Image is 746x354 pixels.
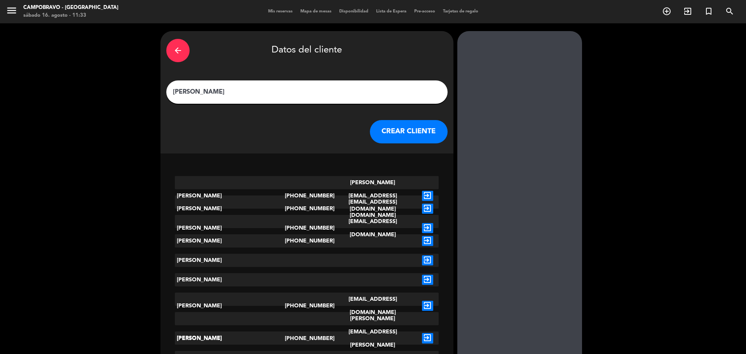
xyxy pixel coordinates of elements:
[6,5,17,16] i: menu
[296,9,335,14] span: Mapa de mesas
[285,234,329,248] div: [PHONE_NUMBER]
[175,331,285,345] div: [PERSON_NAME]
[422,255,433,265] i: exit_to_app
[175,273,285,286] div: [PERSON_NAME]
[23,12,119,19] div: sábado 16. agosto - 11:33
[264,9,296,14] span: Mis reservas
[175,215,285,241] div: [PERSON_NAME]
[172,87,442,98] input: Escriba nombre, correo electrónico o número de teléfono...
[285,293,329,319] div: [PHONE_NUMBER]
[725,7,734,16] i: search
[6,5,17,19] button: menu
[410,9,439,14] span: Pre-acceso
[175,254,285,267] div: [PERSON_NAME]
[329,195,417,222] div: [EMAIL_ADDRESS][DOMAIN_NAME]
[285,215,329,241] div: [PHONE_NUMBER]
[422,236,433,246] i: exit_to_app
[683,7,692,16] i: exit_to_app
[175,234,285,248] div: [PERSON_NAME]
[372,9,410,14] span: Lista de Espera
[173,46,183,55] i: arrow_back
[166,37,448,64] div: Datos del cliente
[422,223,433,233] i: exit_to_app
[175,176,285,216] div: [PERSON_NAME]
[329,293,417,319] div: [EMAIL_ADDRESS][DOMAIN_NAME]
[704,7,713,16] i: turned_in_not
[329,176,417,216] div: [PERSON_NAME][EMAIL_ADDRESS][DOMAIN_NAME]
[370,120,448,143] button: CREAR CLIENTE
[175,293,285,319] div: [PERSON_NAME]
[422,275,433,285] i: exit_to_app
[422,204,433,214] i: exit_to_app
[335,9,372,14] span: Disponibilidad
[23,4,119,12] div: Campobravo - [GEOGRAPHIC_DATA]
[439,9,482,14] span: Tarjetas de regalo
[285,195,329,222] div: [PHONE_NUMBER]
[422,301,433,311] i: exit_to_app
[175,195,285,222] div: [PERSON_NAME]
[422,191,433,201] i: exit_to_app
[285,176,329,216] div: [PHONE_NUMBER]
[662,7,671,16] i: add_circle_outline
[329,215,417,241] div: [EMAIL_ADDRESS][DOMAIN_NAME]
[422,333,433,343] i: exit_to_app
